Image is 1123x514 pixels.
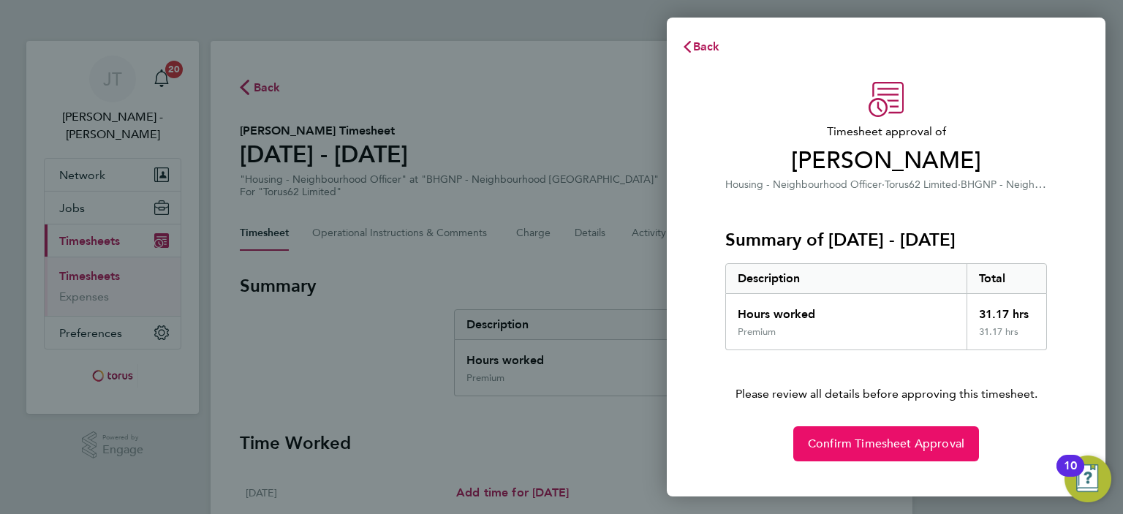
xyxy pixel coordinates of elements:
[882,178,885,191] span: ·
[793,426,979,461] button: Confirm Timesheet Approval
[693,39,720,53] span: Back
[725,263,1047,350] div: Summary of 25 - 31 Aug 2025
[1065,456,1111,502] button: Open Resource Center, 10 new notifications
[726,264,967,293] div: Description
[967,264,1047,293] div: Total
[708,350,1065,403] p: Please review all details before approving this timesheet.
[958,178,961,191] span: ·
[726,294,967,326] div: Hours worked
[967,294,1047,326] div: 31.17 hrs
[725,178,882,191] span: Housing - Neighbourhood Officer
[725,228,1047,252] h3: Summary of [DATE] - [DATE]
[808,436,964,451] span: Confirm Timesheet Approval
[885,178,958,191] span: Torus62 Limited
[1064,466,1077,485] div: 10
[725,123,1047,140] span: Timesheet approval of
[667,32,735,61] button: Back
[967,326,1047,349] div: 31.17 hrs
[738,326,776,338] div: Premium
[725,146,1047,175] span: [PERSON_NAME]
